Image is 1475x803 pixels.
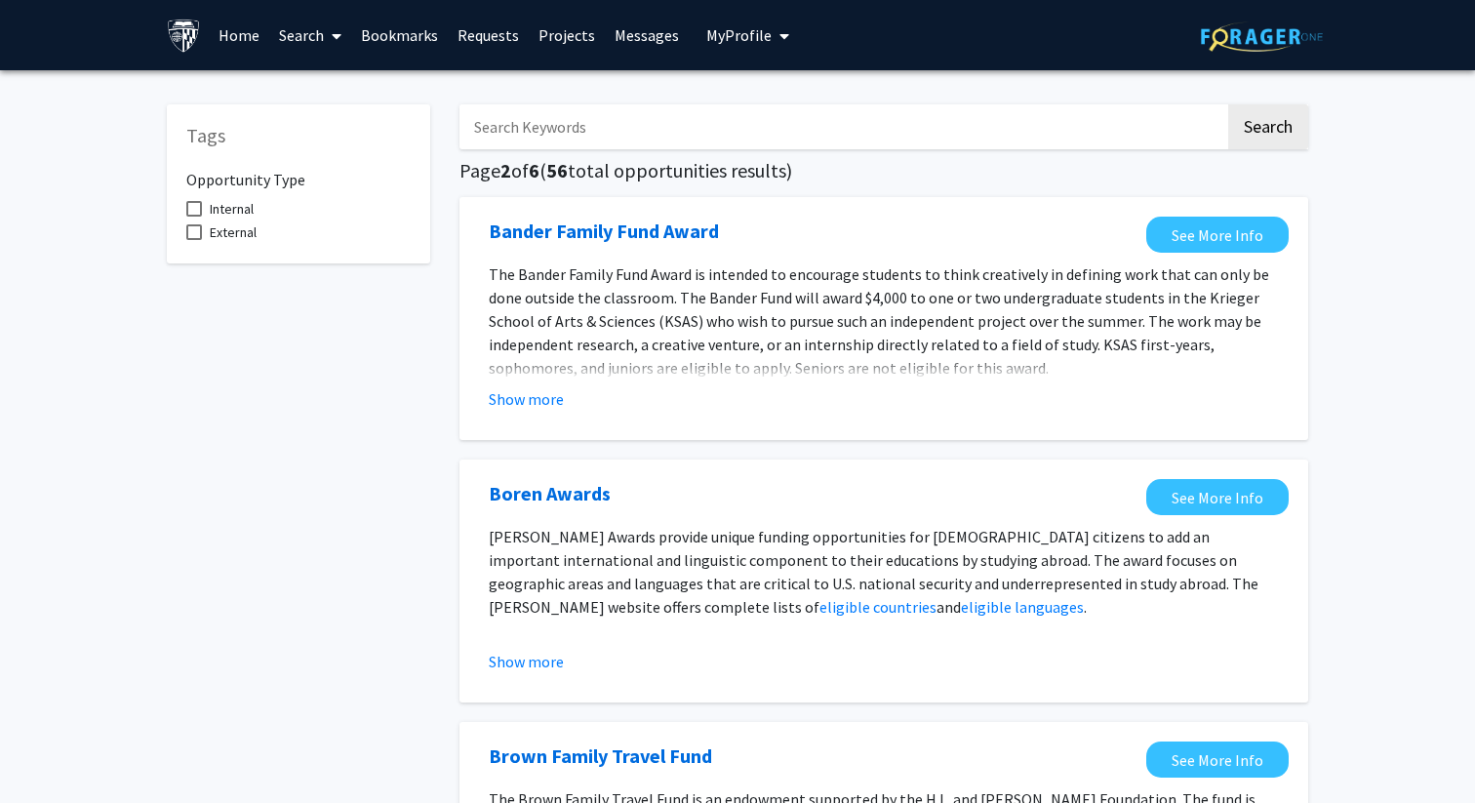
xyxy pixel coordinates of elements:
[489,387,564,411] button: Show more
[15,715,83,788] iframe: Chat
[1228,104,1308,149] button: Search
[489,217,719,246] a: Opens in a new tab
[605,1,689,69] a: Messages
[819,597,937,617] a: eligible countries
[529,158,539,182] span: 6
[489,525,1279,619] p: [PERSON_NAME] Awards provide unique funding opportunities for [DEMOGRAPHIC_DATA] citizens to add ...
[1146,742,1289,778] a: Opens in a new tab
[489,742,712,771] a: Opens in a new tab
[1201,21,1323,52] img: ForagerOne Logo
[546,158,568,182] span: 56
[351,1,448,69] a: Bookmarks
[186,124,411,147] h5: Tags
[167,19,201,53] img: Johns Hopkins University Logo
[489,479,611,508] a: Opens in a new tab
[209,1,269,69] a: Home
[1146,217,1289,253] a: Opens in a new tab
[269,1,351,69] a: Search
[489,650,564,673] button: Show more
[500,158,511,182] span: 2
[459,104,1225,149] input: Search Keywords
[489,264,1269,378] span: The Bander Family Fund Award is intended to encourage students to think creatively in defining wo...
[1146,479,1289,515] a: Opens in a new tab
[210,197,254,221] span: Internal
[529,1,605,69] a: Projects
[210,221,257,244] span: External
[706,25,772,45] span: My Profile
[961,597,1084,617] a: eligible languages
[459,159,1308,182] h5: Page of ( total opportunities results)
[186,155,411,189] h6: Opportunity Type
[448,1,529,69] a: Requests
